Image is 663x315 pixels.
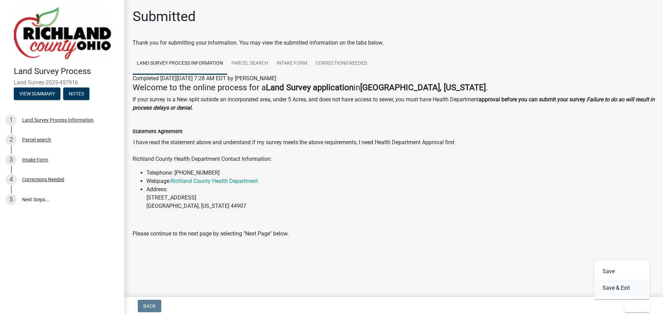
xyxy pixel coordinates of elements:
a: Corrections Needed [311,53,371,75]
div: Corrections Needed [22,177,64,182]
span: Completed [DATE][DATE] 7:28 AM EDT by [PERSON_NAME] [133,75,276,82]
h4: Welcome to the online process for a in . [133,83,655,93]
div: 1 [6,114,17,126]
button: Notes [63,87,89,100]
a: Parcel search [227,53,272,75]
button: View Summary [14,87,60,100]
div: 5 [6,194,17,205]
div: Thank you for submitting your information. You may view the submitted information on the tabs below. [133,39,655,47]
wm-modal-confirm: Summary [14,91,60,97]
span: Exit [630,303,640,309]
wm-modal-confirm: Notes [63,91,89,97]
div: Parcel search [22,137,51,142]
div: 4 [6,174,17,185]
button: Back [138,300,161,312]
h4: Land Survey Process [14,66,119,76]
button: Save & Exit [594,280,650,296]
li: Webpage: [146,177,655,185]
strong: Failure to do so will result in process delays or denial. [133,96,655,111]
span: Back [143,303,156,309]
label: Statement Agreement [133,129,183,134]
img: Richland County, Ohio [14,7,111,59]
div: Intake Form [22,157,48,162]
strong: Land Survey application [266,83,354,92]
div: Land Survey Process Information [22,118,94,122]
p: If your survey is a New split outside an incorporated area, under 5 Acres, and does not have acce... [133,95,655,112]
span: Land Survey-2025-457916 [14,79,110,86]
li: Telephone: [PHONE_NUMBER] [146,169,655,177]
a: Land Survey Process Information [133,53,227,75]
div: 3 [6,154,17,165]
button: Exit [624,300,650,312]
strong: approval before you can submit your survey [479,96,585,103]
h1: Submitted [133,8,196,25]
strong: [GEOGRAPHIC_DATA], [US_STATE] [360,83,486,92]
p: Richland County Health Department Contact Information: [133,155,655,163]
button: Save [594,263,650,280]
p: Please continue to the next page by selecting "Next Page" below. [133,230,655,238]
li: Address: [STREET_ADDRESS] [GEOGRAPHIC_DATA], [US_STATE] 44907 [146,185,655,210]
a: Intake Form [272,53,311,75]
div: Exit [594,260,650,299]
div: 2 [6,134,17,145]
a: Richland County Health Department [171,178,258,184]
